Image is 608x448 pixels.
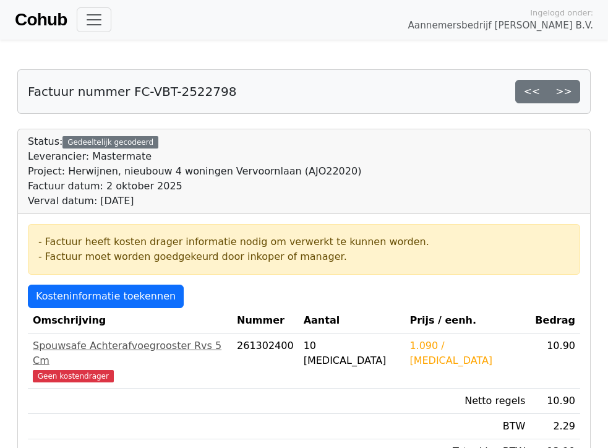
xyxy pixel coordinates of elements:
[530,389,580,414] td: 10.90
[38,235,570,249] div: - Factuur heeft kosten drager informatie nodig om verwerkt te kunnen worden.
[33,338,227,383] a: Spouwsafe Achterafvoegrooster Rvs 5 CmGeen kostendrager
[405,389,530,414] td: Netto regels
[547,80,580,103] a: >>
[232,308,299,334] th: Nummer
[33,370,114,382] span: Geen kostendrager
[405,308,530,334] th: Prijs / eenh.
[530,7,593,19] span: Ingelogd onder:
[28,179,361,194] div: Factuur datum: 2 oktober 2025
[409,338,525,368] div: 1.090 / [MEDICAL_DATA]
[28,285,184,308] a: Kosteninformatie toekennen
[28,84,236,99] h5: Factuur nummer FC-VBT-2522798
[15,5,67,35] a: Cohub
[304,338,400,368] div: 10 [MEDICAL_DATA]
[515,80,548,103] a: <<
[28,308,232,334] th: Omschrijving
[28,149,361,164] div: Leverancier: Mastermate
[232,334,299,389] td: 261302400
[28,134,361,209] div: Status:
[28,164,361,179] div: Project: Herwijnen, nieubouw 4 woningen Vervoornlaan (AJO22020)
[62,136,158,149] div: Gedeeltelijk gecodeerd
[530,308,580,334] th: Bedrag
[33,338,227,368] div: Spouwsafe Achterafvoegrooster Rvs 5 Cm
[28,194,361,209] div: Verval datum: [DATE]
[38,249,570,264] div: - Factuur moet worden goedgekeurd door inkoper of manager.
[405,414,530,439] td: BTW
[530,414,580,439] td: 2.29
[408,19,593,33] span: Aannemersbedrijf [PERSON_NAME] B.V.
[77,7,111,32] button: Toggle navigation
[530,334,580,389] td: 10.90
[299,308,405,334] th: Aantal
